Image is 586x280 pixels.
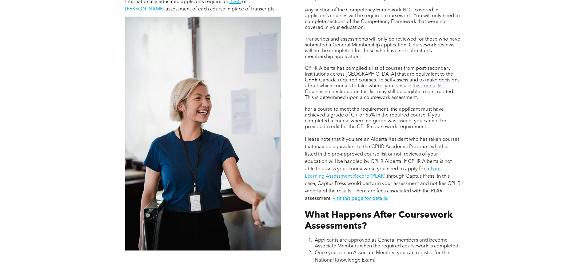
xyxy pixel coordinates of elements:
img: A woman is shaking hands with a man in an office. [125,17,281,250]
span: Once you are an Associate Member, you can register for the National Knowledge Exam. [315,250,449,263]
a: [PERSON_NAME] [125,7,164,12]
span: What Happens After Coursework Assessments? [305,211,453,231]
a: visit this page for details. [333,196,388,201]
span: Applicants are approved as General members and become Associate Members when the required coursew... [315,238,460,249]
span: Transcripts and assessments will only be reviewed for those who have submitted a General Membersh... [305,37,460,59]
span: Any section of the Competency Framework NOT covered in applicant’s courses will be required cours... [305,8,460,30]
span: For a course to meet the requirement, the applicant must have achieved a grade of C+ or 65% in th... [305,107,446,129]
span: Courses not included on this list may still be eligible to be credited. This is determined upon a... [305,89,454,100]
span: CPHR Alberta has compiled a list of courses from post-secondary institutions across [GEOGRAPHIC_D... [305,66,460,89]
span: Please note that if you are an Alberta Resident who has taken courses that may be equivalent to t... [305,137,460,172]
a: this course list. [413,84,445,89]
span: assessment of each course in place of transcripts. [165,7,276,12]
